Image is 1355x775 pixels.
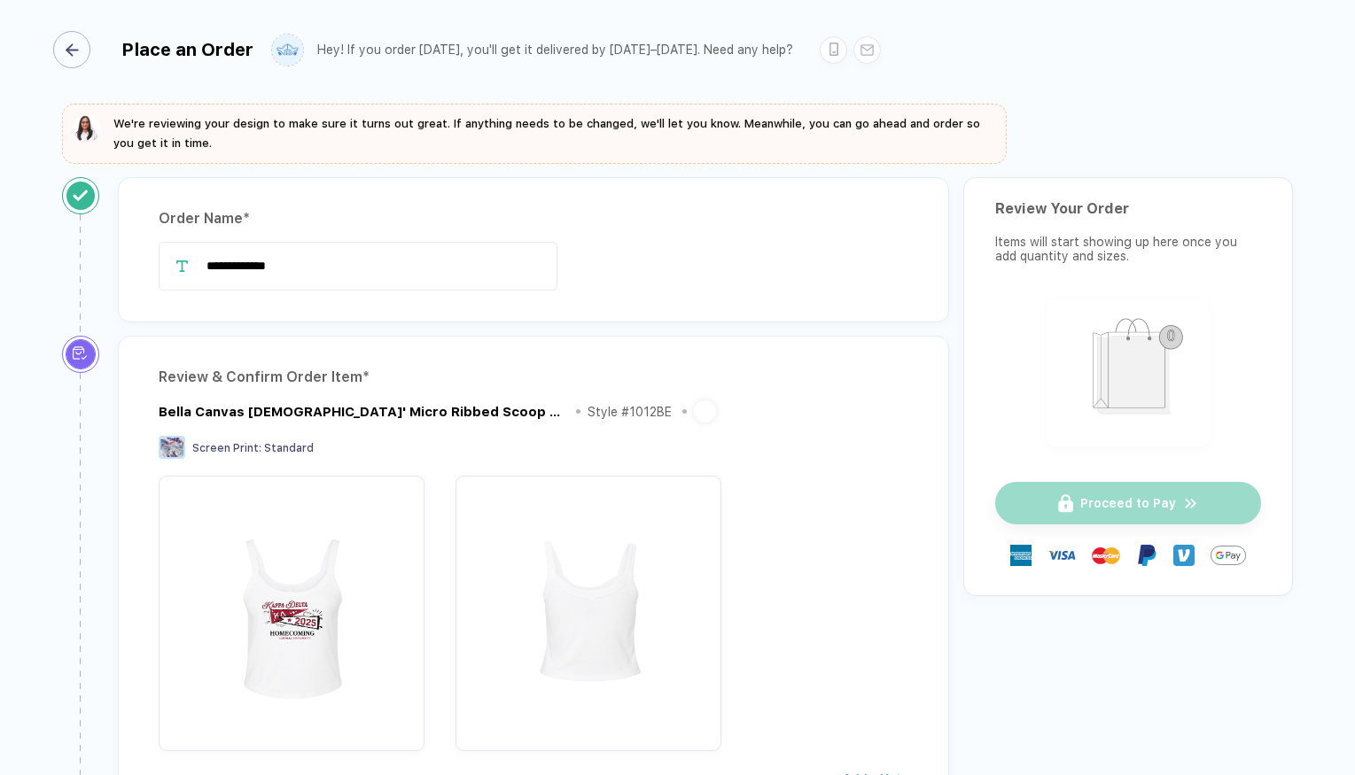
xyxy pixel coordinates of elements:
img: shopping_bag.png [1055,306,1202,435]
div: Style # 1012BE [588,405,672,419]
img: visa [1047,541,1076,570]
div: Review & Confirm Order Item [159,363,908,391]
button: We're reviewing your design to make sure it turns out great. If anything needs to be changed, we'... [73,114,996,153]
div: Order Name [159,205,908,233]
img: Screen Print [159,436,185,459]
div: Hey! If you order [DATE], you'll get it delivered by [DATE]–[DATE]. Need any help? [317,43,793,58]
span: Standard [264,442,314,454]
div: Review Your Order [995,200,1261,217]
span: Screen Print : [192,442,261,454]
img: express [1010,545,1032,566]
img: Paypal [1136,545,1157,566]
img: master-card [1092,541,1120,570]
img: sophie [73,114,101,143]
img: dfcaff0f-5259-4c29-9d23-e286072545f2_nt_front_1758076509685.jpg [167,484,416,732]
span: We're reviewing your design to make sure it turns out great. If anything needs to be changed, we'... [113,117,980,150]
img: user profile [272,35,303,66]
img: GPay [1211,538,1246,573]
div: Bella Canvas Ladies' Micro Ribbed Scoop Tank [159,404,565,420]
div: Items will start showing up here once you add quantity and sizes. [995,235,1261,263]
div: Place an Order [121,39,253,60]
img: Venmo [1173,545,1195,566]
img: dfcaff0f-5259-4c29-9d23-e286072545f2_nt_back_1758076509687.jpg [464,484,713,732]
